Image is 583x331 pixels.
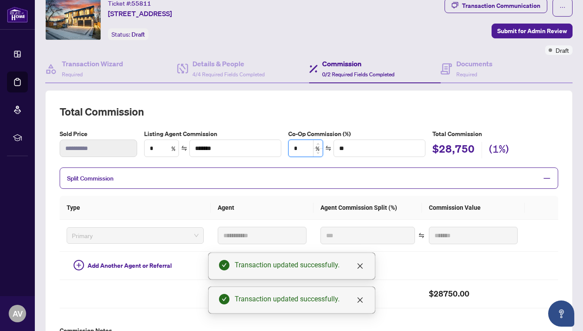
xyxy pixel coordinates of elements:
[181,145,187,151] span: swap
[211,196,314,220] th: Agent
[489,142,509,158] h2: (1%)
[67,259,179,273] button: Add Another Agent or Referral
[355,261,365,271] a: Close
[192,71,265,78] span: 4/4 Required Fields Completed
[62,58,123,69] h4: Transaction Wizard
[317,151,320,154] span: down
[192,58,265,69] h4: Details & People
[357,263,364,270] span: close
[219,260,229,270] span: check-circle
[67,174,114,182] span: Split Commission
[62,71,83,78] span: Required
[88,261,172,270] span: Add Another Agent or Referral
[322,71,394,78] span: 0/2 Required Fields Completed
[322,58,394,69] h4: Commission
[60,196,211,220] th: Type
[432,129,558,139] h5: Total Commission
[108,8,172,19] span: [STREET_ADDRESS]
[492,24,573,38] button: Submit for Admin Review
[131,31,145,38] span: Draft
[60,129,137,139] label: Sold Price
[108,28,148,40] div: Status:
[7,7,28,23] img: logo
[72,229,199,242] span: Primary
[456,58,492,69] h4: Documents
[325,145,331,151] span: swap
[317,143,320,146] span: up
[429,287,518,301] h2: $28750.00
[219,294,229,304] span: check-circle
[288,129,425,139] label: Co-Op Commission (%)
[456,71,477,78] span: Required
[313,140,323,148] span: Increase Value
[60,167,558,189] div: Split Commission
[432,142,475,158] h2: $28,750
[60,105,558,119] h2: Total Commission
[418,232,425,239] span: swap
[235,260,364,270] div: Transaction updated successfully.
[497,24,567,38] span: Submit for Admin Review
[13,307,23,320] span: AV
[74,260,84,270] span: plus-circle
[543,174,551,182] span: minus
[556,45,569,55] span: Draft
[235,294,364,304] div: Transaction updated successfully.
[355,295,365,305] a: Close
[313,148,323,157] span: Decrease Value
[422,196,525,220] th: Commission Value
[559,4,566,10] span: ellipsis
[313,196,422,220] th: Agent Commission Split (%)
[548,300,574,327] button: Open asap
[144,129,281,139] label: Listing Agent Commission
[357,297,364,304] span: close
